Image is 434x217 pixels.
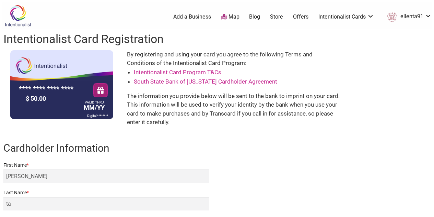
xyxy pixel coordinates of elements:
[318,13,374,21] a: Intentionalist Cards
[3,141,431,155] h2: Cardholder Information
[134,69,221,76] a: Intentionalist Card Program T&Cs
[24,93,82,104] div: $ 50.00
[127,50,341,127] div: By registering and using your card you agree to the following Terms and Conditions of the Intenti...
[173,13,211,21] a: Add a Business
[270,13,283,21] a: Store
[293,13,308,21] a: Offers
[134,78,277,85] a: South State Bank of [US_STATE] Cardholder Agreement
[82,101,106,113] div: MM/YY
[384,11,432,23] a: ellenta91
[221,13,239,21] a: Map
[3,161,209,170] label: First Name
[249,13,260,21] a: Blog
[84,102,105,103] div: VALID THRU
[3,31,431,47] h1: Intentionalist Card Registration
[3,188,209,197] label: Last Name
[2,4,34,27] img: Intentionalist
